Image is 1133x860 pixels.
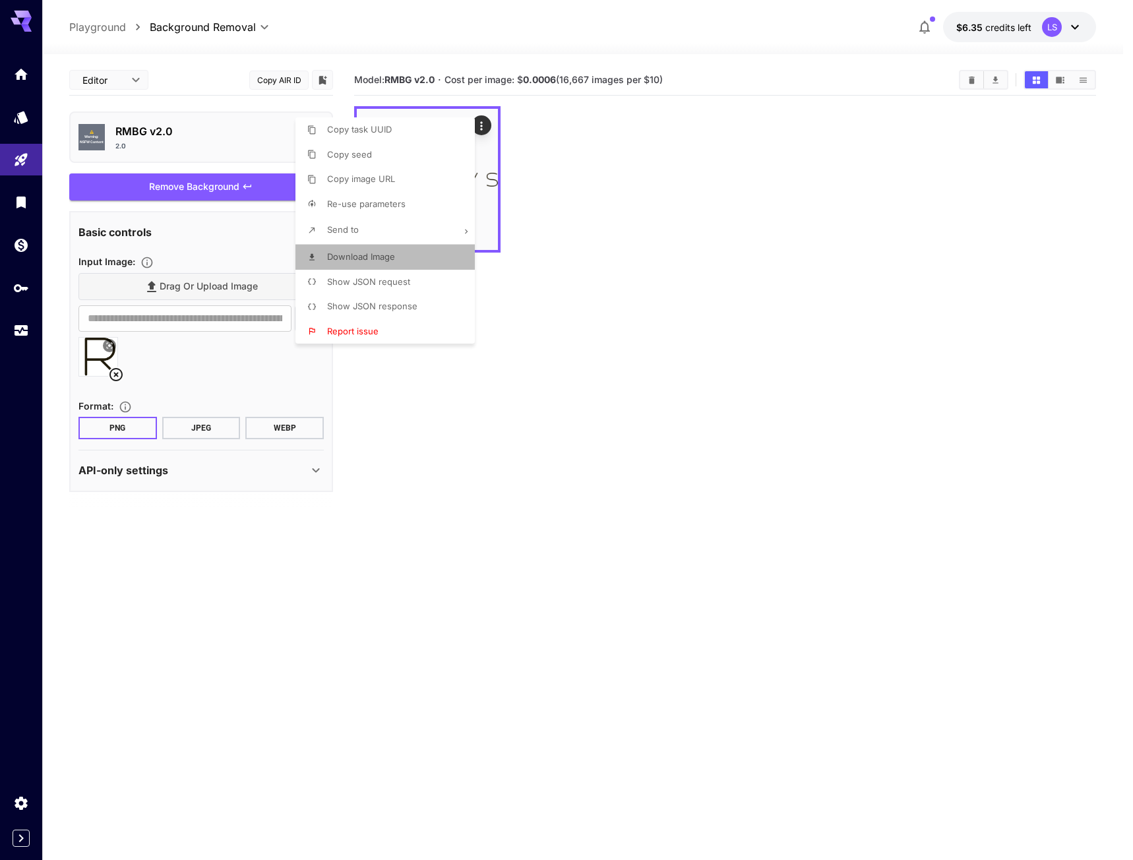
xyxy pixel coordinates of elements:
span: Copy image URL [327,173,395,184]
span: Re-use parameters [327,199,406,209]
span: Copy seed [327,149,372,160]
span: Send to [327,224,359,235]
span: Download Image [327,251,395,262]
span: Show JSON response [327,301,417,311]
span: Copy task UUID [327,124,392,135]
span: Report issue [327,326,379,336]
span: Show JSON request [327,276,410,287]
